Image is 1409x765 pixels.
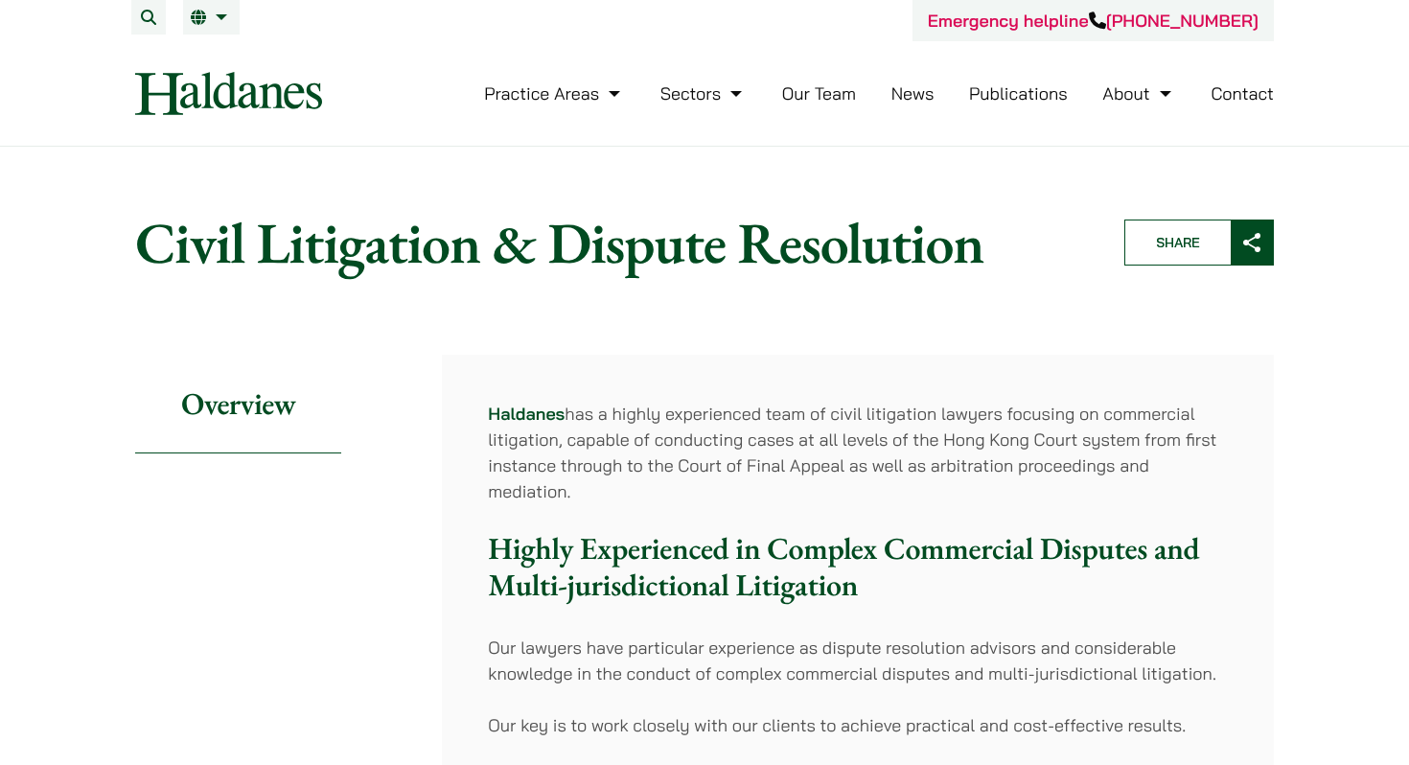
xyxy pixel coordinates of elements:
[488,403,565,425] a: Haldanes
[191,10,232,25] a: EN
[484,82,625,104] a: Practice Areas
[488,401,1228,504] p: has a highly experienced team of civil litigation lawyers focusing on commercial litigation, capa...
[135,208,1092,277] h1: Civil Litigation & Dispute Resolution
[488,635,1228,686] p: Our lawyers have particular experience as dispute resolution advisors and considerable knowledge ...
[488,712,1228,738] p: Our key is to work closely with our clients to achieve practical and cost-effective results.
[1125,220,1231,265] span: Share
[1124,220,1274,266] button: Share
[928,10,1259,32] a: Emergency helpline[PHONE_NUMBER]
[1102,82,1175,104] a: About
[1211,82,1274,104] a: Contact
[488,530,1228,604] h3: Highly Experienced in Complex Commercial Disputes and Multi-jurisdictional Litigation
[969,82,1068,104] a: Publications
[135,72,322,115] img: Logo of Haldanes
[660,82,747,104] a: Sectors
[782,82,856,104] a: Our Team
[891,82,935,104] a: News
[135,355,341,453] h2: Overview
